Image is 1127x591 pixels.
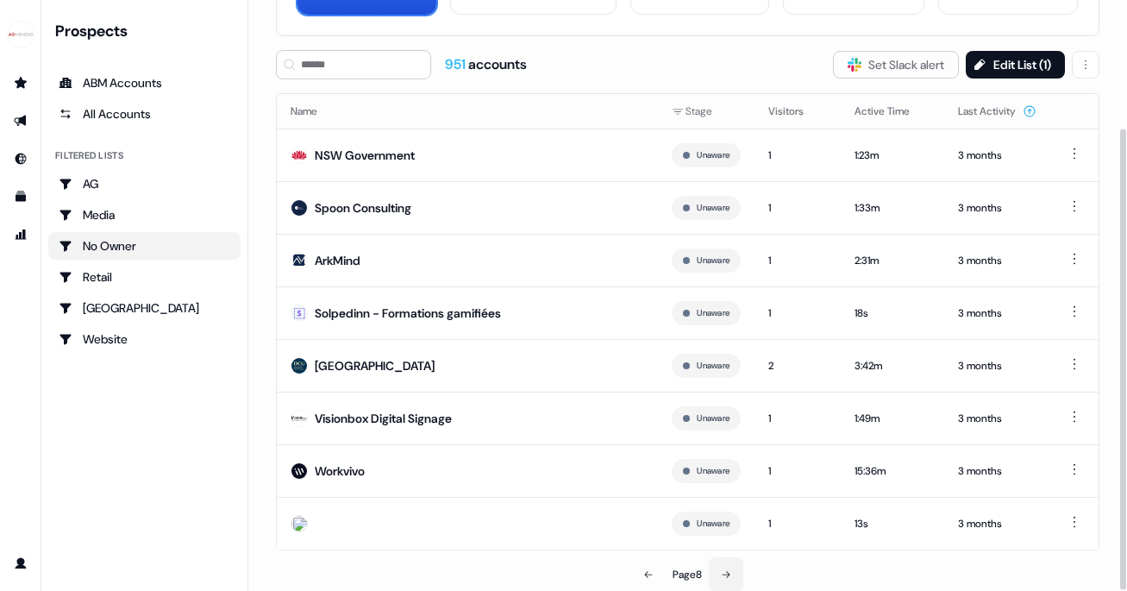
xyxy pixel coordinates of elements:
[315,462,365,480] div: Workvivo
[277,94,658,129] th: Name
[48,294,241,322] a: Go to USA
[768,96,824,127] button: Visitors
[697,200,729,216] button: Unaware
[768,410,827,427] div: 1
[855,147,930,164] div: 1:23m
[48,100,241,128] a: All accounts
[958,96,1036,127] button: Last Activity
[833,51,959,79] button: Set Slack alert
[673,566,702,583] div: Page 8
[768,462,827,480] div: 1
[7,183,34,211] a: Go to templates
[855,252,930,269] div: 2:31m
[7,145,34,173] a: Go to Inbound
[697,516,729,531] button: Unaware
[315,147,415,164] div: NSW Government
[697,253,729,268] button: Unaware
[55,21,241,41] div: Prospects
[59,105,230,123] div: All Accounts
[48,170,241,198] a: Go to AG
[958,305,1036,322] div: 3 months
[966,51,1065,79] button: Edit List (1)
[315,199,411,217] div: Spoon Consulting
[48,69,241,97] a: ABM Accounts
[697,305,729,321] button: Unaware
[855,357,930,374] div: 3:42m
[855,96,930,127] button: Active Time
[315,252,360,269] div: ArkMind
[855,305,930,322] div: 18s
[59,299,230,317] div: [GEOGRAPHIC_DATA]
[48,263,241,291] a: Go to Retail
[55,148,123,163] div: Filtered lists
[958,357,1036,374] div: 3 months
[855,410,930,427] div: 1:49m
[315,357,435,374] div: [GEOGRAPHIC_DATA]
[768,199,827,217] div: 1
[48,201,241,229] a: Go to Media
[7,69,34,97] a: Go to prospects
[445,55,527,74] div: accounts
[697,148,729,163] button: Unaware
[855,515,930,532] div: 13s
[48,325,241,353] a: Go to Website
[445,55,468,73] span: 951
[59,206,230,223] div: Media
[697,463,729,479] button: Unaware
[855,199,930,217] div: 1:33m
[958,462,1036,480] div: 3 months
[958,410,1036,427] div: 3 months
[768,147,827,164] div: 1
[958,147,1036,164] div: 3 months
[672,103,741,120] div: Stage
[958,515,1036,532] div: 3 months
[768,252,827,269] div: 1
[697,358,729,374] button: Unaware
[768,357,827,374] div: 2
[958,252,1036,269] div: 3 months
[59,237,230,255] div: No Owner
[59,268,230,286] div: Retail
[855,462,930,480] div: 15:36m
[768,305,827,322] div: 1
[48,232,241,260] a: Go to No Owner
[7,221,34,248] a: Go to attribution
[315,305,501,322] div: Solpedinn - Formations gamifiées
[59,175,230,192] div: AG
[7,107,34,135] a: Go to outbound experience
[768,515,827,532] div: 1
[7,550,34,577] a: Go to profile
[958,199,1036,217] div: 3 months
[59,74,230,91] div: ABM Accounts
[315,410,452,427] div: Visionbox Digital Signage
[697,411,729,426] button: Unaware
[59,330,230,348] div: Website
